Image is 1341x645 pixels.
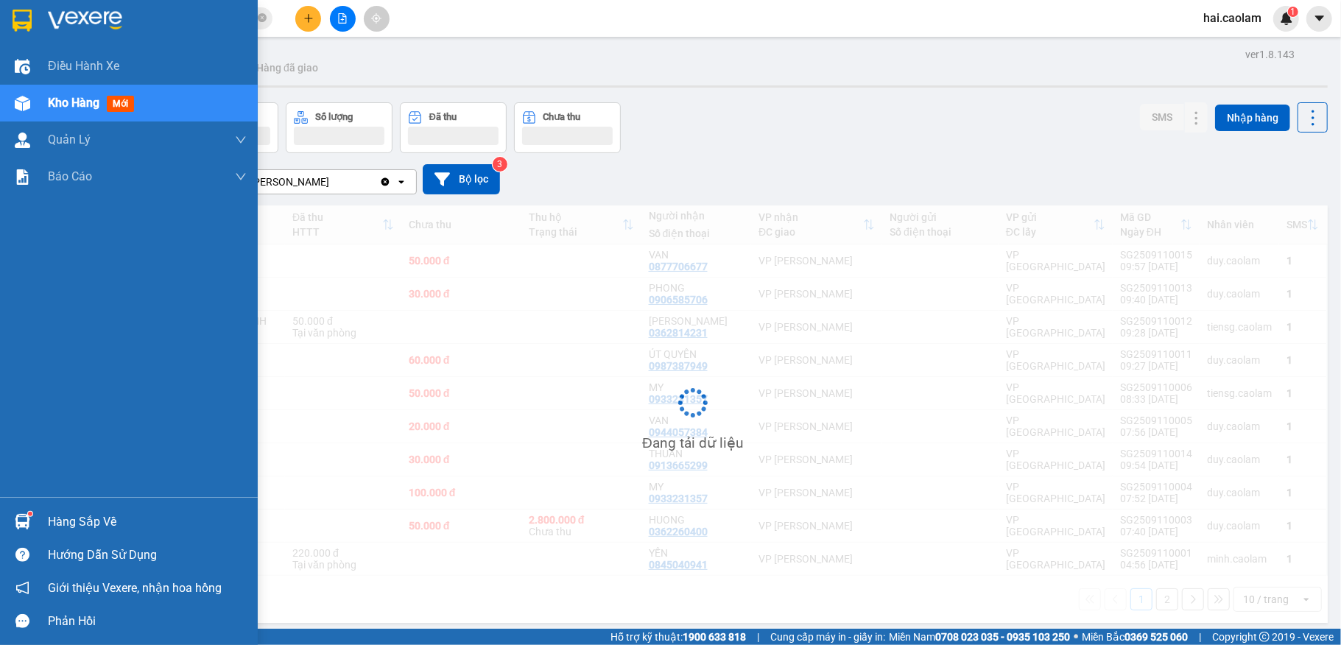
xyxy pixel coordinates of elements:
[303,13,314,24] span: plus
[48,130,91,149] span: Quản Lý
[364,6,390,32] button: aim
[1199,629,1201,645] span: |
[1192,9,1273,27] span: hai.caolam
[543,112,581,122] div: Chưa thu
[1288,7,1298,17] sup: 1
[1245,46,1295,63] div: ver 1.8.143
[1306,6,1332,32] button: caret-down
[15,514,30,529] img: warehouse-icon
[48,579,222,597] span: Giới thiệu Vexere, nhận hoa hồng
[258,13,267,22] span: close-circle
[683,631,746,643] strong: 1900 633 818
[28,512,32,516] sup: 1
[337,13,348,24] span: file-add
[889,629,1070,645] span: Miền Nam
[379,176,391,188] svg: Clear value
[48,57,119,75] span: Điều hành xe
[493,157,507,172] sup: 3
[15,96,30,111] img: warehouse-icon
[429,112,457,122] div: Đã thu
[235,175,329,189] div: VP [PERSON_NAME]
[935,631,1070,643] strong: 0708 023 035 - 0935 103 250
[770,629,885,645] span: Cung cấp máy in - giấy in:
[15,169,30,185] img: solution-icon
[15,614,29,628] span: message
[1313,12,1326,25] span: caret-down
[315,112,353,122] div: Số lượng
[642,432,743,454] div: Đang tải dữ liệu
[48,167,92,186] span: Báo cáo
[1280,12,1293,25] img: icon-new-feature
[15,59,30,74] img: warehouse-icon
[514,102,621,153] button: Chưa thu
[244,50,330,85] button: Hàng đã giao
[48,544,247,566] div: Hướng dẫn sử dụng
[15,133,30,148] img: warehouse-icon
[757,629,759,645] span: |
[331,175,332,189] input: Selected VP Phan Thiết.
[1215,105,1290,131] button: Nhập hàng
[48,511,247,533] div: Hàng sắp về
[286,102,393,153] button: Số lượng
[1259,632,1270,642] span: copyright
[15,581,29,595] span: notification
[1140,104,1184,130] button: SMS
[48,610,247,632] div: Phản hồi
[1074,634,1078,640] span: ⚪️
[235,171,247,183] span: down
[48,96,99,110] span: Kho hàng
[1290,7,1295,17] span: 1
[371,13,381,24] span: aim
[330,6,356,32] button: file-add
[1082,629,1188,645] span: Miền Bắc
[295,6,321,32] button: plus
[258,12,267,26] span: close-circle
[395,176,407,188] svg: open
[423,164,500,194] button: Bộ lọc
[1124,631,1188,643] strong: 0369 525 060
[107,96,134,112] span: mới
[15,548,29,562] span: question-circle
[235,134,247,146] span: down
[610,629,746,645] span: Hỗ trợ kỹ thuật:
[13,10,32,32] img: logo-vxr
[400,102,507,153] button: Đã thu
